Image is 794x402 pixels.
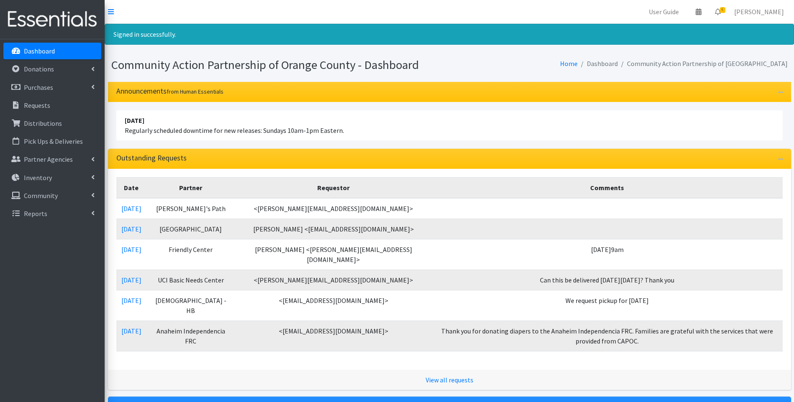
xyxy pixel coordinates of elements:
td: <[PERSON_NAME][EMAIL_ADDRESS][DOMAIN_NAME]> [235,198,432,219]
td: Friendly Center [146,239,236,270]
a: Donations [3,61,101,77]
th: Date [116,177,146,198]
small: from Human Essentials [167,88,224,95]
td: [DEMOGRAPHIC_DATA] - HB [146,290,236,321]
span: 6 [720,7,725,13]
a: Partner Agencies [3,151,101,168]
a: Pick Ups & Deliveries [3,133,101,150]
a: Requests [3,97,101,114]
td: UCI Basic Needs Center [146,270,236,290]
td: <[PERSON_NAME][EMAIL_ADDRESS][DOMAIN_NAME]> [235,270,432,290]
a: View all requests [426,376,473,384]
p: Distributions [24,119,62,127]
p: Donations [24,65,54,73]
td: We request pickup for [DATE] [432,290,783,321]
a: [DATE] [121,276,141,284]
a: Purchases [3,79,101,96]
td: Anaheim Independencia FRC [146,321,236,351]
a: Home [560,59,578,68]
p: Community [24,191,58,200]
p: Partner Agencies [24,155,73,163]
td: Thank you for donating diapers to the Anaheim Independencia FRC. Families are grateful with the s... [432,321,783,351]
a: [DATE] [121,296,141,305]
a: 6 [708,3,727,20]
li: Regularly scheduled downtime for new releases: Sundays 10am-1pm Eastern. [116,110,783,140]
th: Requestor [235,177,432,198]
td: Can this be delivered [DATE][DATE]? Thank you [432,270,783,290]
div: Signed in successfully. [105,24,794,45]
h1: Community Action Partnership of Orange County - Dashboard [111,58,447,72]
p: Reports [24,209,47,218]
a: Community [3,187,101,204]
a: Reports [3,205,101,222]
p: Pick Ups & Deliveries [24,137,83,145]
h3: Outstanding Requests [116,154,187,163]
a: [DATE] [121,225,141,233]
h3: Announcements [116,87,224,96]
a: Distributions [3,115,101,132]
li: Dashboard [578,58,618,70]
td: [PERSON_NAME]'s Path [146,198,236,219]
a: [DATE] [121,327,141,335]
a: Inventory [3,169,101,186]
a: [DATE] [121,204,141,213]
a: Dashboard [3,43,101,59]
p: Dashboard [24,47,55,55]
td: [GEOGRAPHIC_DATA] [146,219,236,239]
img: HumanEssentials [3,5,101,33]
th: Partner [146,177,236,198]
p: Requests [24,101,50,109]
a: [DATE] [121,245,141,254]
p: Inventory [24,173,52,182]
th: Comments [432,177,783,198]
td: [PERSON_NAME] <[PERSON_NAME][EMAIL_ADDRESS][DOMAIN_NAME]> [235,239,432,270]
td: [DATE]9am [432,239,783,270]
td: <[EMAIL_ADDRESS][DOMAIN_NAME]> [235,290,432,321]
td: [PERSON_NAME] <[EMAIL_ADDRESS][DOMAIN_NAME]> [235,219,432,239]
a: [PERSON_NAME] [727,3,791,20]
td: <[EMAIL_ADDRESS][DOMAIN_NAME]> [235,321,432,351]
p: Purchases [24,83,53,92]
li: Community Action Partnership of [GEOGRAPHIC_DATA] [618,58,788,70]
strong: [DATE] [125,116,144,125]
a: User Guide [642,3,686,20]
